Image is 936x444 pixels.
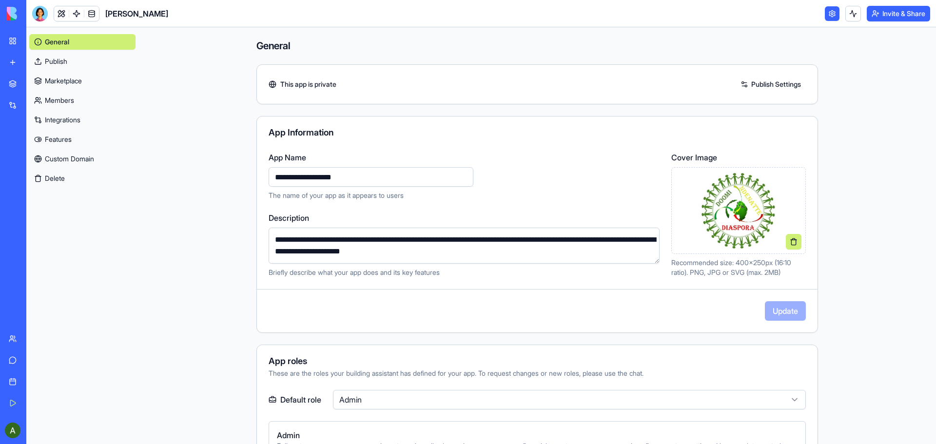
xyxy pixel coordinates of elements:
[736,77,806,92] a: Publish Settings
[29,112,136,128] a: Integrations
[105,8,168,19] span: [PERSON_NAME]
[29,73,136,89] a: Marketplace
[269,357,806,366] div: App roles
[699,172,778,250] img: Preview
[256,39,818,53] h4: General
[269,268,660,277] p: Briefly describe what your app does and its key features
[29,34,136,50] a: General
[280,79,336,89] span: This app is private
[269,152,660,163] label: App Name
[269,212,660,224] label: Description
[29,171,136,186] button: Delete
[269,368,806,378] div: These are the roles your building assistant has defined for your app. To request changes or new r...
[277,429,798,441] span: Admin
[867,6,930,21] button: Invite & Share
[269,128,806,137] div: App Information
[671,152,806,163] label: Cover Image
[269,191,660,200] p: The name of your app as it appears to users
[29,151,136,167] a: Custom Domain
[7,7,67,20] img: logo
[5,423,20,438] img: ACg8ocIvcScK38e-tDUeDnFdLE0FqHS_M9UFNdrbEErmp2FkMDYgSio=s96-c
[671,258,806,277] p: Recommended size: 400x250px (16:10 ratio). PNG, JPG or SVG (max. 2MB)
[269,390,321,409] label: Default role
[29,93,136,108] a: Members
[29,54,136,69] a: Publish
[29,132,136,147] a: Features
